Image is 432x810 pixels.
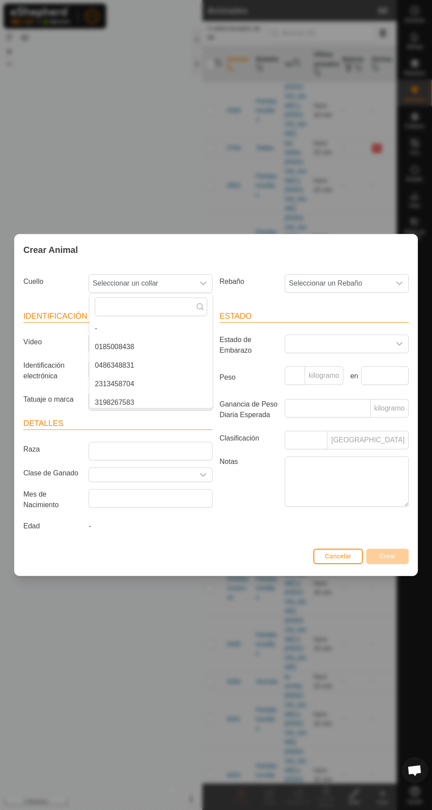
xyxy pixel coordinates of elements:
font: Estado [220,312,252,320]
font: 3198267583 [95,399,134,406]
font: - [95,324,97,332]
font: Cuello [23,278,43,285]
div: disparador desplegable [391,335,408,353]
font: Crear Animal [23,245,78,255]
font: Edad [23,522,40,530]
font: Vídeo [23,338,42,346]
font: 2313458704 [95,380,134,388]
li: 0486348831 [89,357,212,374]
font: kilogramo [309,372,339,379]
font: Seleccionar un Rebaño [289,279,362,287]
li: - [89,320,212,337]
button: Cancelar [313,549,363,564]
font: Crear [379,553,396,560]
font: - [89,522,91,530]
font: Estado de Embarazo [220,336,252,354]
font: en [350,372,358,380]
font: 0486348831 [95,362,134,369]
font: Tatuaje o marca [23,396,74,403]
font: Seleccionar un collar [93,279,158,287]
font: Clase de Ganado [23,469,78,477]
font: Notas [220,458,238,465]
font: Rebaño [220,278,244,285]
font: Identificación electrónica [23,362,64,380]
button: Crear [366,549,409,564]
font: Mes de Nacimiento [23,490,59,509]
div: disparador desplegable [391,275,408,292]
font: Identificación [23,312,87,320]
font: Detalles [23,419,63,428]
span: Seleccionar un collar [89,275,194,292]
font: Peso [220,373,235,381]
li: 3198267583 [89,394,212,411]
li: 2313458704 [89,375,212,393]
div: disparador desplegable [194,468,212,482]
li: 0185008438 [89,338,212,356]
div: disparador desplegable [194,275,212,292]
ul: Lista de opciones [89,320,212,689]
font: kilogramo [374,404,405,412]
font: 0185008438 [95,343,134,350]
font: Clasificación [220,434,259,442]
font: Cancelar [325,553,351,560]
span: Seleccionar un Rebaño [285,275,391,292]
font: [GEOGRAPHIC_DATA] [331,436,405,444]
a: Chat abierto [402,757,428,784]
font: Raza [23,445,40,453]
font: Ganancia de Peso Diaria Esperada [220,400,278,418]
